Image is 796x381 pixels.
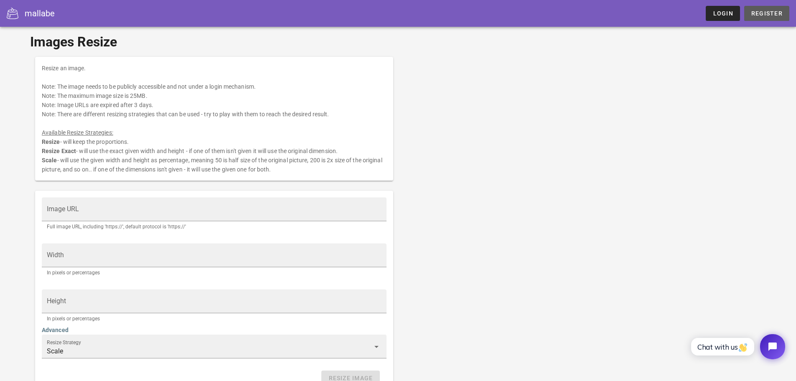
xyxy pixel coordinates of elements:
span: Login [712,10,733,17]
b: Resize Exact [42,148,76,154]
div: In pixels or percentages [47,270,381,275]
span: Register [751,10,783,17]
div: Full image URL, including 'https://', default protocol is 'https://' [47,224,381,229]
div: Resize an image. Note: The image needs to be publicly accessible and not under a login mechanism.... [35,57,393,181]
b: Scale [42,157,57,164]
h1: Images Resize [30,32,766,52]
u: Available Resize Strategies: [42,129,113,136]
h4: Advanced [42,325,387,335]
div: In pixels or percentages [47,316,381,321]
a: Register [744,6,789,21]
div: mallabe [25,7,55,20]
label: Resize Strategy [47,340,81,346]
a: Login [706,6,740,21]
b: Resize [42,138,60,145]
iframe: Tidio Chat [682,327,792,366]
